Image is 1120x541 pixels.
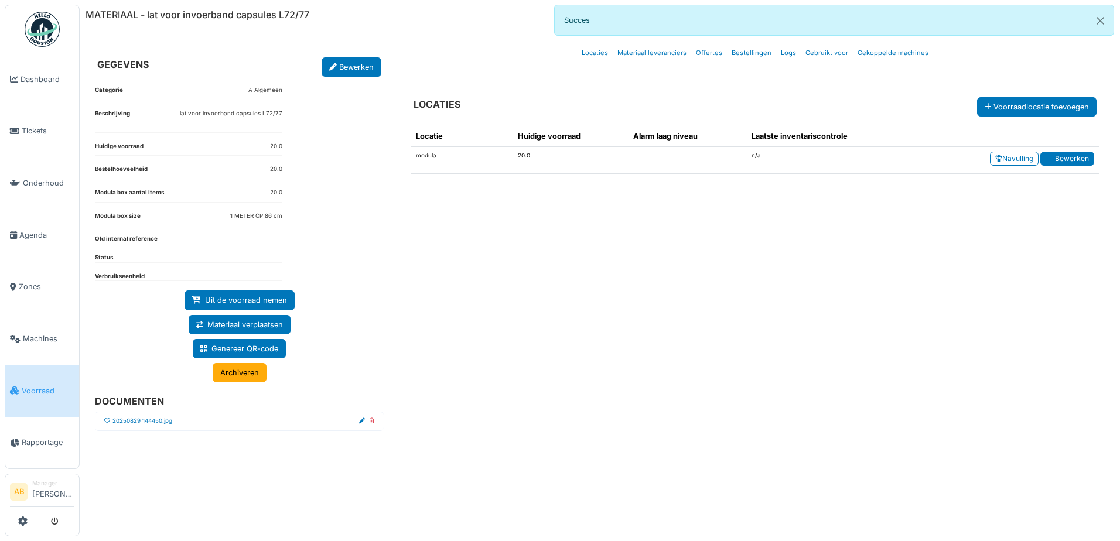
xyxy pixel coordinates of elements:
[19,281,74,292] span: Zones
[977,97,1097,117] button: Voorraadlocatie toevoegen
[5,417,79,469] a: Rapportage
[554,5,1114,36] div: Succes
[230,212,282,221] dd: 1 METER OP 86 cm
[5,313,79,365] a: Machines
[577,39,613,67] a: Locaties
[95,86,123,100] dt: Categorie
[19,230,74,241] span: Agenda
[1087,5,1114,36] button: Close
[5,261,79,313] a: Zones
[86,9,309,20] h6: MATERIAAL - lat voor invoerband capsules L72/77
[414,99,460,110] h6: LOCATIES
[10,479,74,507] a: AB Manager[PERSON_NAME]
[270,189,282,197] dd: 20.0
[1040,152,1094,166] a: Bewerken
[411,126,513,147] th: Locatie
[185,290,295,310] a: Uit de voorraad nemen
[5,105,79,157] a: Tickets
[613,39,691,67] a: Materiaal leveranciers
[97,59,149,70] h6: GEGEVENS
[95,235,158,244] dt: Old internal reference
[10,483,28,501] li: AB
[95,272,145,281] dt: Verbruikseenheid
[23,177,74,189] span: Onderhoud
[22,437,74,448] span: Rapportage
[25,12,60,47] img: Badge_color-CXgf-gQk.svg
[95,109,130,132] dt: Beschrijving
[801,39,853,67] a: Gebruikt voor
[32,479,74,504] li: [PERSON_NAME]
[95,254,113,262] dt: Status
[22,125,74,136] span: Tickets
[5,157,79,209] a: Onderhoud
[747,126,916,147] th: Laatste inventariscontrole
[776,39,801,67] a: Logs
[747,147,916,174] td: n/a
[990,152,1039,166] a: Navulling
[322,57,381,77] a: Bewerken
[270,142,282,151] dd: 20.0
[95,142,144,156] dt: Huidige voorraad
[691,39,727,67] a: Offertes
[513,147,629,174] td: 20.0
[32,479,74,488] div: Manager
[22,385,74,396] span: Voorraad
[513,126,629,147] th: Huidige voorraad
[5,53,79,105] a: Dashboard
[270,165,282,174] dd: 20.0
[853,39,933,67] a: Gekoppelde machines
[23,333,74,344] span: Machines
[95,212,141,225] dt: Modula box size
[629,126,747,147] th: Alarm laag niveau
[95,165,148,179] dt: Bestelhoeveelheid
[193,339,286,358] a: Genereer QR-code
[213,363,267,382] a: Archiveren
[180,109,282,118] p: lat voor invoerband capsules L72/77
[411,147,513,174] td: modula
[5,365,79,417] a: Voorraad
[21,74,74,85] span: Dashboard
[5,209,79,261] a: Agenda
[95,396,374,407] h6: DOCUMENTEN
[189,315,291,334] a: Materiaal verplaatsen
[727,39,776,67] a: Bestellingen
[248,86,282,95] dd: A Algemeen
[112,417,172,426] a: 20250829_144450.jpg
[95,189,164,202] dt: Modula box aantal items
